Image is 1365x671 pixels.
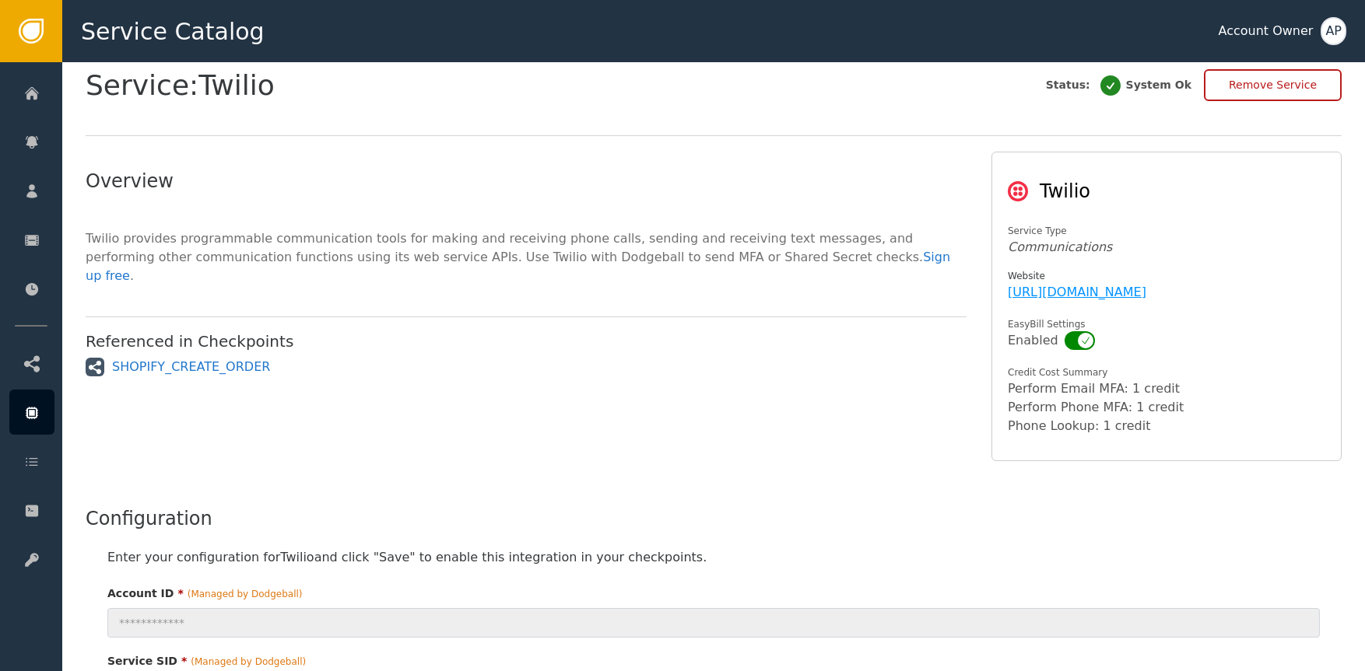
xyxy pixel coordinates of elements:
div: Twilio [1040,177,1325,205]
div: Perform Phone MFA : 1 credit [1008,398,1319,417]
div: EasyBill Settings [1008,317,1325,331]
div: Phone Lookup : 1 credit [1008,417,1319,435]
div: Overview [86,167,967,195]
span: Service Catalog [81,14,265,49]
button: Remove Service [1204,69,1342,101]
a: SHOPIFY_CREATE_ORDER [112,358,270,376]
span: (Managed by Dodgeball) [191,656,306,667]
div: Enter your configuration for Twilio and click "Save" to enable this integration in your checkpoints. [107,548,1320,567]
a: [URL][DOMAIN_NAME] [1008,285,1146,299]
span: Twilio provides programmable communication tools for making and receiving phone calls, sending an... [86,231,950,283]
div: Communications [1008,238,1325,257]
span: Enabled [1008,331,1058,350]
div: Referenced in Checkpoints [86,330,967,353]
div: Configuration [86,505,1342,533]
span: Service: Twilio [86,72,275,100]
div: Website [1008,269,1325,283]
div: Credit Cost Summary [1008,365,1325,379]
label: Service SID [107,653,306,669]
div: Perform Email MFA : 1 credit [1008,379,1319,398]
button: AP [1321,17,1346,45]
label: Account ID [107,585,303,602]
span: (Managed by Dodgeball) [188,589,303,599]
div: Account Owner [1218,22,1313,40]
div: Status: System Ok [1046,73,1191,98]
div: Service Type [1008,224,1325,238]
